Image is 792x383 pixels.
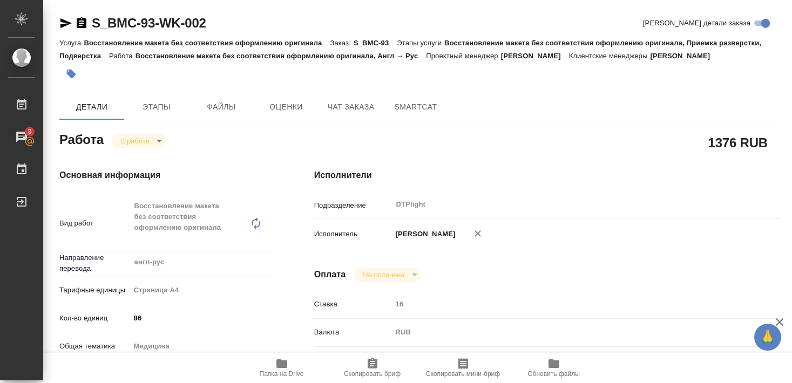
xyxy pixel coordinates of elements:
p: Услуга [59,39,84,47]
span: Этапы [131,100,182,114]
h4: Оплата [314,268,346,281]
p: Ставка [314,299,392,310]
p: Восстановление макета без соответствия оформлению оригинала, Англ → Рус [136,52,427,60]
span: Оценки [260,100,312,114]
button: Скопировать ссылку [75,17,88,30]
p: Направление перевода [59,252,130,274]
div: В работе [112,134,166,148]
span: 3 [21,126,38,137]
p: [PERSON_NAME] [392,229,456,240]
button: Удалить исполнителя [466,222,490,245]
p: Общая тематика [59,341,130,352]
button: В работе [117,136,153,146]
p: Заказ: [330,39,353,47]
h2: Работа [59,129,104,148]
button: Скопировать мини-бриф [418,353,509,383]
span: 🙏 [759,326,777,348]
p: Вид работ [59,218,130,229]
button: Скопировать бриф [327,353,418,383]
span: Файлы [195,100,247,114]
h4: Основная информация [59,169,271,182]
span: Скопировать мини-бриф [426,370,500,378]
button: Обновить файлы [509,353,599,383]
button: Добавить тэг [59,62,83,86]
p: Проектный менеджер [426,52,500,60]
span: Чат заказа [325,100,377,114]
p: Восстановление макета без соответствия оформлению оригинала [84,39,330,47]
button: Не оплачена [360,270,408,279]
span: [PERSON_NAME] детали заказа [643,18,750,29]
a: S_BMC-93-WK-002 [92,16,206,30]
p: [PERSON_NAME] [501,52,569,60]
p: Тарифные единицы [59,285,130,296]
div: Медицина [130,337,271,355]
div: В работе [354,268,421,282]
button: Папка на Drive [236,353,327,383]
span: Обновить файлы [527,370,580,378]
span: Детали [66,100,118,114]
p: Подразделение [314,200,392,211]
p: Кол-во единиц [59,313,130,324]
input: ✎ Введи что-нибудь [130,310,271,326]
div: Страница А4 [130,281,271,299]
span: Скопировать бриф [344,370,401,378]
p: [PERSON_NAME] [650,52,718,60]
p: Клиентские менеджеры [569,52,651,60]
p: Исполнитель [314,229,392,240]
p: Этапы услуги [397,39,444,47]
p: Работа [109,52,136,60]
button: Скопировать ссылку для ЯМессенджера [59,17,72,30]
span: Папка на Drive [260,370,304,378]
h4: Исполнители [314,169,780,182]
span: SmartCat [390,100,442,114]
h2: 1376 RUB [708,133,768,152]
input: Пустое поле [392,296,741,312]
p: Валюта [314,327,392,338]
div: RUB [392,323,741,341]
a: 3 [3,124,40,151]
p: S_BMC-93 [354,39,397,47]
button: 🙏 [754,324,781,351]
